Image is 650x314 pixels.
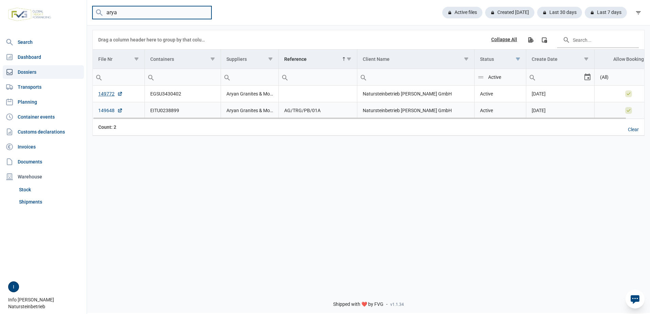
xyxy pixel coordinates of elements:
div: Data grid toolbar [98,30,639,49]
td: Active [474,86,526,102]
td: Active [474,102,526,119]
div: Drag a column header here to group by that column [98,34,207,45]
div: Created [DATE] [485,7,534,18]
div: Last 30 days [537,7,582,18]
span: - [386,301,388,308]
a: Documents [3,155,84,169]
div: Search box [475,69,487,85]
span: [DATE] [532,91,546,97]
td: Filter cell [474,69,526,86]
span: Show filter options for column 'File Nr' [134,56,139,62]
a: 149772 [98,90,123,97]
td: Filter cell [221,69,278,86]
td: EGSU3430402 [144,86,221,102]
a: Stock [16,184,84,196]
div: File Nr [98,56,113,62]
td: AG/TRG/PB/01A [278,102,357,119]
a: Transports [3,80,84,94]
span: Show filter options for column 'Reference' [346,56,352,62]
span: Show filter options for column 'Status' [515,56,520,62]
button: I [8,281,19,292]
span: Show filter options for column 'Create Date' [584,56,589,62]
td: Filter cell [278,69,357,86]
div: Select [583,69,592,85]
div: Search box [221,69,233,85]
input: Filter cell [279,69,357,85]
div: Containers [150,56,174,62]
td: Column Create Date [526,50,595,69]
div: Suppliers [226,56,247,62]
div: Warehouse [3,170,84,184]
span: Show filter options for column 'Containers' [210,56,215,62]
div: Search box [526,69,538,85]
div: filter [632,6,645,19]
td: Column Client Name [357,50,474,69]
div: Column Chooser [538,34,550,46]
div: Last 7 days [585,7,627,18]
td: Column Containers [144,50,221,69]
a: Shipments [16,196,84,208]
td: Filter cell [357,69,474,86]
span: [DATE] [532,108,546,113]
td: EITU0238899 [144,102,221,119]
div: Clear [622,124,644,136]
div: Client Name [363,56,390,62]
td: Column Reference [278,50,357,69]
div: Data grid with 2 rows and 8 columns [93,30,644,136]
td: Filter cell [93,69,144,86]
td: Filter cell [526,69,595,86]
span: Show filter options for column 'Client Name' [464,56,469,62]
td: Column Status [474,50,526,69]
input: Filter cell [526,69,583,85]
td: Column File Nr [93,50,144,69]
div: Reference [284,56,307,62]
input: Filter cell [145,69,221,85]
td: Filter cell [144,69,221,86]
input: Filter cell [93,69,144,85]
td: Natursteinbetrieb [PERSON_NAME] GmbH [357,102,474,119]
input: Search in the data grid [557,32,639,48]
div: Export all data to Excel [524,34,536,46]
a: Dashboard [3,50,84,64]
div: Search box [357,69,370,85]
td: Column Suppliers [221,50,278,69]
span: Show filter options for column 'Suppliers' [268,56,273,62]
a: Search [3,35,84,49]
input: Search dossiers [92,6,211,19]
td: Natursteinbetrieb [PERSON_NAME] GmbH [357,86,474,102]
div: File Nr Count: 2 [98,124,139,130]
span: Shipped with ❤️ by FVG [333,301,383,308]
a: Invoices [3,140,84,154]
td: Aryan Granites & Monuments Pvt. Ltd. [221,102,278,119]
a: 149648 [98,107,123,114]
div: Status [480,56,494,62]
input: Filter cell [357,69,474,85]
div: Search box [279,69,291,85]
a: Container events [3,110,84,124]
div: Allow Booking [613,56,644,62]
a: Dossiers [3,65,84,79]
span: v1.1.34 [390,302,404,307]
a: Planning [3,95,84,109]
div: Search box [93,69,105,85]
input: Filter cell [475,69,526,85]
div: Active files [442,7,482,18]
input: Filter cell [221,69,278,85]
div: Info [PERSON_NAME] Natursteinbetrieb [8,281,83,310]
div: Search box [145,69,157,85]
img: FVG - Global freight forwarding [5,5,54,24]
a: Customs declarations [3,125,84,139]
div: Create Date [532,56,558,62]
td: Aryan Granites & Monuments Pvt. Ltd. [221,86,278,102]
div: Collapse All [491,37,517,43]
